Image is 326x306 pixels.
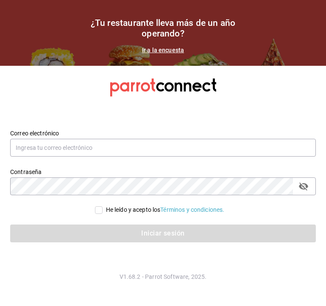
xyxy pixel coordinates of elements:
[10,139,316,157] input: Ingresa tu correo electrónico
[106,205,225,214] div: He leído y acepto los
[296,179,311,194] button: passwordField
[10,272,316,281] p: V1.68.2 - Parrot Software, 2025.
[78,18,248,39] h1: ¿Tu restaurante lleva más de un año operando?
[10,169,316,175] label: Contraseña
[10,130,316,136] label: Correo electrónico
[160,206,224,213] a: Términos y condiciones.
[142,47,184,53] a: Ir a la encuesta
